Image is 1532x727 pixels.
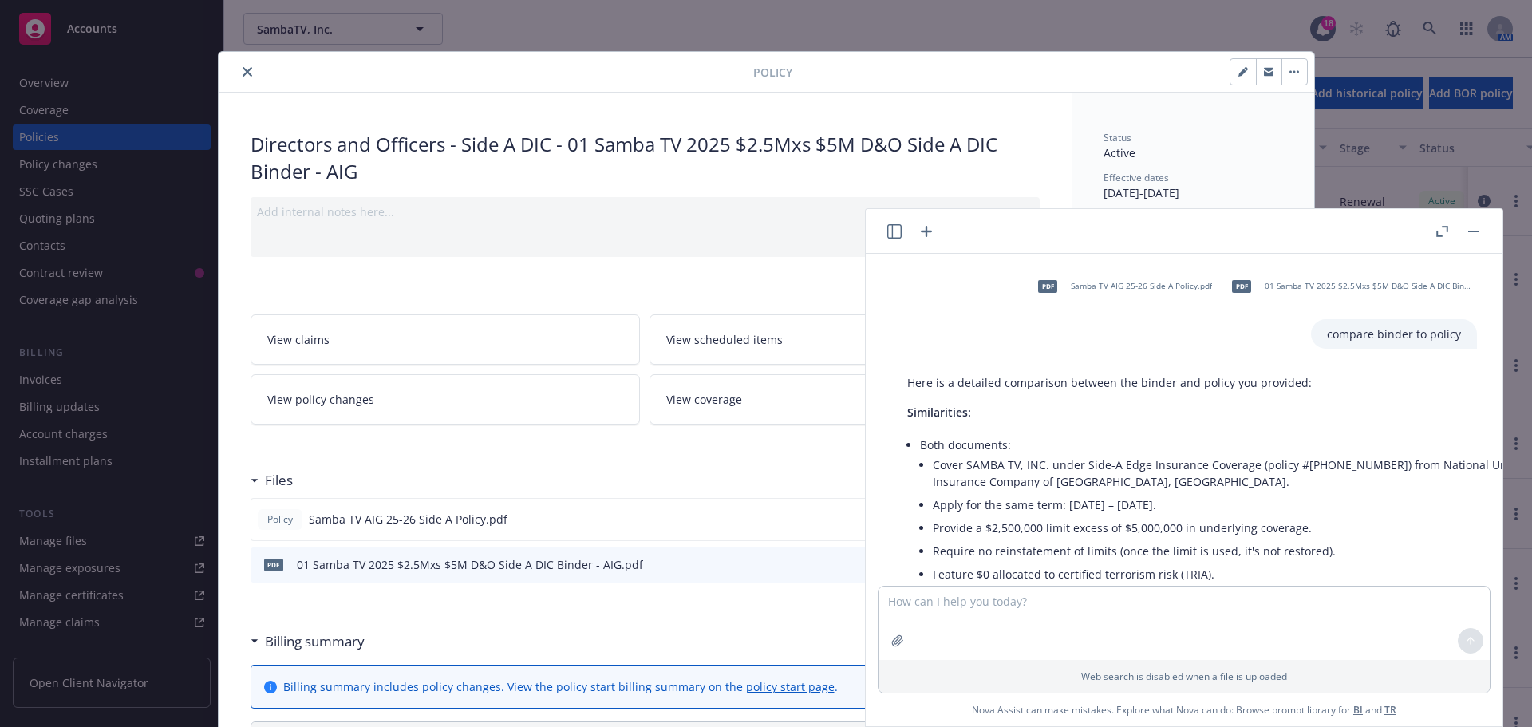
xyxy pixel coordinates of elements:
div: 01 Samba TV 2025 $2.5Mxs $5M D&O Side A DIC Binder - AIG.pdf [297,556,643,573]
span: Samba TV AIG 25-26 Side A Policy.pdf [1071,281,1212,291]
span: View coverage [666,391,742,408]
button: close [238,62,257,81]
span: pdf [264,559,283,571]
div: pdfSamba TV AIG 25-26 Side A Policy.pdf [1028,267,1215,306]
a: View coverage [650,374,1040,425]
div: Files [251,470,293,491]
span: pdf [1232,280,1251,292]
span: pdf [1038,280,1057,292]
span: Active [1104,145,1135,160]
span: Similarities: [907,405,971,420]
h3: Billing summary [265,631,365,652]
span: View scheduled items [666,331,783,348]
div: pdf01 Samba TV 2025 $2.5Mxs $5M D&O Side A DIC Binder - AIG (1).pdf [1222,267,1477,306]
a: policy start page [746,679,835,694]
a: View claims [251,314,641,365]
div: Add internal notes here... [257,203,1033,220]
p: compare binder to policy [1327,326,1461,342]
p: Web search is disabled when a file is uploaded [888,670,1480,683]
span: View policy changes [267,391,374,408]
span: Nova Assist can make mistakes. Explore what Nova can do: Browse prompt library for and [872,693,1496,726]
span: Policy [753,64,792,81]
a: View policy changes [251,374,641,425]
span: View claims [267,331,330,348]
span: Effective dates [1104,171,1169,184]
a: BI [1353,703,1363,717]
span: Policy [264,512,296,527]
div: Billing summary includes policy changes. View the policy start billing summary on the . [283,678,838,695]
h3: Files [265,470,293,491]
span: 01 Samba TV 2025 $2.5Mxs $5M D&O Side A DIC Binder - AIG (1).pdf [1265,281,1474,291]
div: Directors and Officers - Side A DIC - 01 Samba TV 2025 $2.5Mxs $5M D&O Side A DIC Binder - AIG [251,131,1040,184]
a: TR [1384,703,1396,717]
div: [DATE] - [DATE] [1104,171,1282,201]
span: Status [1104,131,1131,144]
span: Samba TV AIG 25-26 Side A Policy.pdf [309,511,507,527]
a: View scheduled items [650,314,1040,365]
div: Billing summary [251,631,365,652]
